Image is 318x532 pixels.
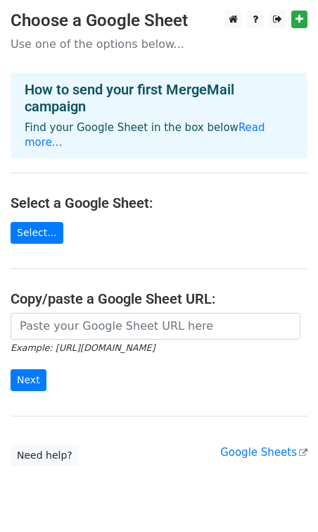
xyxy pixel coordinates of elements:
a: Select... [11,222,63,244]
h4: Select a Google Sheet: [11,194,307,211]
p: Find your Google Sheet in the box below [25,120,293,150]
p: Use one of the options below... [11,37,307,51]
h3: Choose a Google Sheet [11,11,307,31]
input: Paste your Google Sheet URL here [11,313,300,340]
a: Google Sheets [220,446,307,459]
input: Next [11,369,46,391]
small: Example: [URL][DOMAIN_NAME] [11,342,155,353]
h4: How to send your first MergeMail campaign [25,81,293,115]
a: Need help? [11,445,79,466]
a: Read more... [25,121,265,149]
h4: Copy/paste a Google Sheet URL: [11,290,307,307]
